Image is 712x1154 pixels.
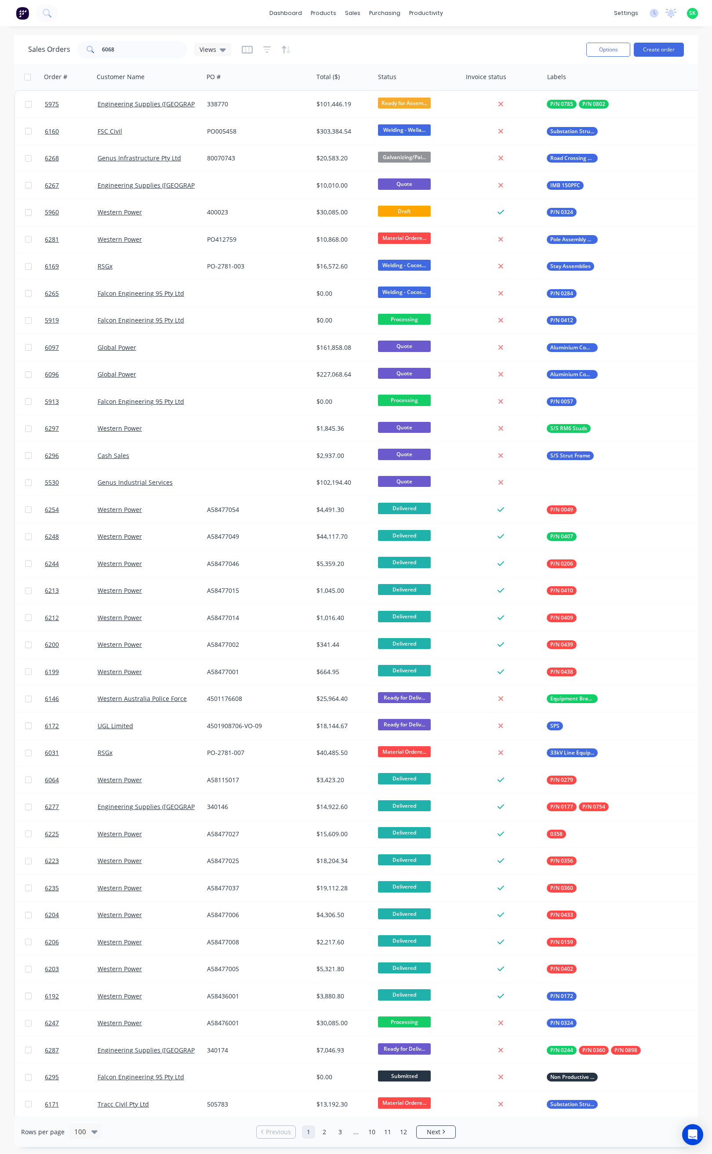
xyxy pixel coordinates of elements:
[582,802,605,811] span: P/N 0754
[45,91,98,117] a: 5975
[45,523,98,550] a: 6248
[341,7,365,20] div: sales
[378,692,431,703] span: Ready for Deliv...
[378,124,431,135] span: Welding - Wella...
[547,748,598,757] button: 33kV Line Equipment
[45,856,59,865] span: 6223
[378,368,431,379] span: Quote
[550,1100,594,1109] span: Substation Structural Steel
[550,100,573,109] span: P/N 0785
[378,395,431,406] span: Processing
[547,856,577,865] button: P/N 0356
[45,1010,98,1036] a: 6247
[547,722,563,730] button: SPS
[98,1073,184,1081] a: Falcon Engineering 95 Pty Ltd
[45,289,59,298] span: 6265
[98,640,142,649] a: Western Power
[417,1128,455,1136] a: Next page
[547,802,609,811] button: P/N 0177P/N 0754
[45,1064,98,1090] a: 6295
[316,613,368,622] div: $1,016.40
[45,929,98,955] a: 6206
[45,280,98,307] a: 6265
[45,577,98,604] a: 6213
[547,613,577,622] button: P/N 0409
[45,1100,59,1109] span: 6171
[550,397,573,406] span: P/N 0057
[547,668,577,676] button: P/N 0438
[378,638,431,649] span: Delivered
[45,226,98,253] a: 6281
[614,1046,637,1055] span: P/N 0898
[316,559,368,568] div: $5,359.20
[98,451,129,460] a: Cash Sales
[547,235,598,244] button: Pole Assembly Compression Tool
[550,1019,573,1027] span: P/N 0324
[265,7,306,20] a: dashboard
[45,154,59,163] span: 6268
[550,830,563,838] span: 0358
[98,424,142,432] a: Western Power
[550,965,573,973] span: P/N 0402
[547,370,598,379] button: Aluminium Components
[316,208,368,217] div: $30,085.00
[316,478,368,487] div: $102,194.40
[316,154,368,163] div: $20,583.20
[547,694,598,703] button: Equipment Brackets
[45,145,98,171] a: 6268
[45,902,98,928] a: 6204
[45,208,59,217] span: 5960
[378,584,431,595] span: Delivered
[547,1019,577,1027] button: P/N 0324
[316,289,368,298] div: $0.00
[550,586,573,595] span: P/N 0410
[316,722,368,730] div: $18,144.67
[550,856,573,865] span: P/N 0356
[45,740,98,766] a: 6031
[45,1091,98,1118] a: 6171
[378,449,431,460] span: Quote
[378,476,431,487] span: Quote
[378,341,431,352] span: Quote
[45,497,98,523] a: 6254
[302,1125,315,1139] a: Page 1 is your current page
[547,154,598,163] button: Road Crossing Signs
[98,992,142,1000] a: Western Power
[45,370,59,379] span: 6096
[98,235,142,243] a: Western Power
[207,532,305,541] div: A58477049
[550,1046,573,1055] span: P/N 0244
[550,208,573,217] span: P/N 0324
[45,559,59,568] span: 6244
[550,343,594,352] span: Aluminium Components
[378,503,431,514] span: Delivered
[547,1046,641,1055] button: P/N 0244P/N 0360P/N 0898
[45,875,98,901] a: 6235
[547,640,577,649] button: P/N 0439
[45,307,98,334] a: 5919
[45,713,98,739] a: 6172
[98,668,142,676] a: Western Power
[550,884,573,893] span: P/N 0360
[45,388,98,415] a: 5913
[547,505,577,514] button: P/N 0049
[547,586,577,595] button: P/N 0410
[45,334,98,361] a: 6097
[200,45,216,54] span: Views
[550,532,573,541] span: P/N 0407
[316,235,368,244] div: $10,868.00
[378,611,431,622] span: Delivered
[582,100,605,109] span: P/N 0802
[547,397,577,406] button: P/N 0057
[378,314,431,325] span: Processing
[98,343,136,352] a: Global Power
[45,694,59,703] span: 6146
[207,154,305,163] div: 80070743
[547,424,591,433] button: S/S RM6 Studs
[44,73,67,81] div: Order #
[316,748,368,757] div: $40,485.50
[550,424,587,433] span: S/S RM6 Studs
[550,154,594,163] span: Road Crossing Signs
[586,43,630,57] button: Options
[45,415,98,442] a: 6297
